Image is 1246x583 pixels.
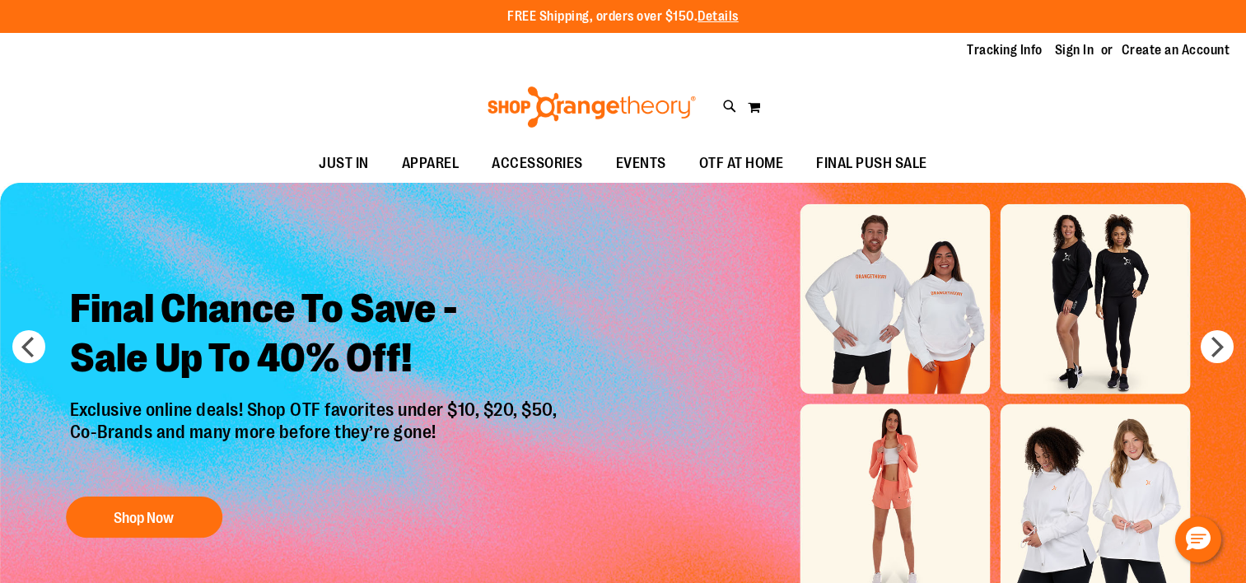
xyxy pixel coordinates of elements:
[699,145,784,182] span: OTF AT HOME
[600,145,683,183] a: EVENTS
[485,86,698,128] img: Shop Orangetheory
[1122,41,1230,59] a: Create an Account
[492,145,583,182] span: ACCESSORIES
[967,41,1043,59] a: Tracking Info
[683,145,800,183] a: OTF AT HOME
[385,145,476,183] a: APPAREL
[58,273,574,400] h2: Final Chance To Save - Sale Up To 40% Off!
[616,145,666,182] span: EVENTS
[1175,516,1221,562] button: Hello, have a question? Let’s chat.
[58,400,574,481] p: Exclusive online deals! Shop OTF favorites under $10, $20, $50, Co-Brands and many more before th...
[402,145,460,182] span: APPAREL
[302,145,385,183] a: JUST IN
[1201,330,1234,363] button: next
[800,145,944,183] a: FINAL PUSH SALE
[66,497,222,538] button: Shop Now
[475,145,600,183] a: ACCESSORIES
[12,330,45,363] button: prev
[698,9,739,24] a: Details
[507,7,739,26] p: FREE Shipping, orders over $150.
[319,145,369,182] span: JUST IN
[816,145,927,182] span: FINAL PUSH SALE
[1055,41,1094,59] a: Sign In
